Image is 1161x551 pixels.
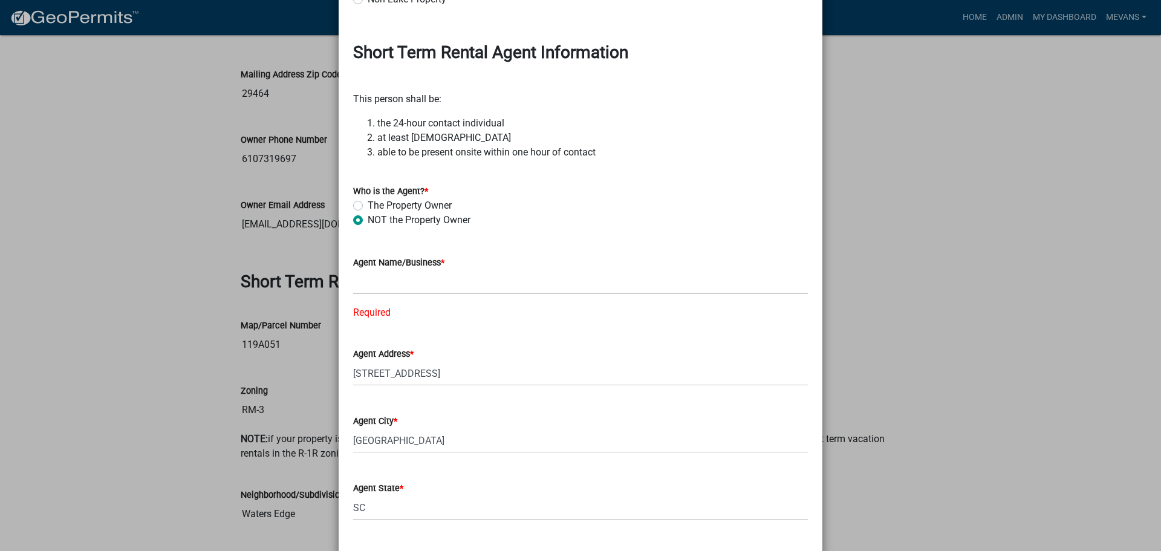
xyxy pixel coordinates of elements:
label: Agent Name/Business [353,259,444,267]
div: Required [353,305,808,320]
p: This person shall be: [353,92,808,106]
li: the 24-hour contact individual [377,116,808,131]
label: The Property Owner [368,198,452,213]
li: at least [DEMOGRAPHIC_DATA] [377,131,808,145]
label: NOT the Property Owner [368,213,470,227]
strong: Short Term Rental Agent Information [353,42,628,62]
li: able to be present onsite within one hour of contact [377,145,808,160]
label: Agent City [353,417,397,426]
label: Agent Address [353,350,414,359]
label: Agent State [353,484,403,493]
label: Who is the Agent? [353,187,428,196]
